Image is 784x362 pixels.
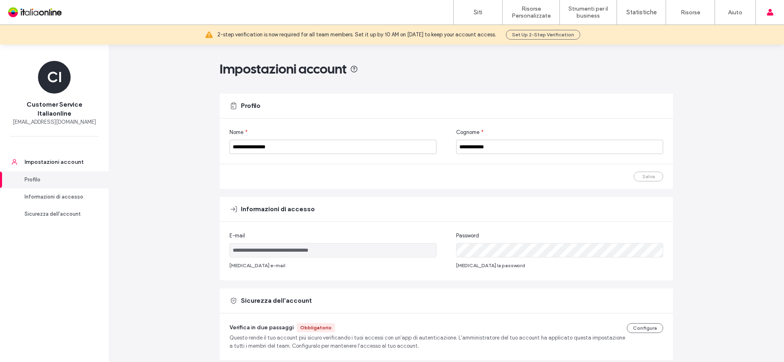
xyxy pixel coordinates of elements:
span: Informazioni di accesso [241,205,315,214]
label: Siti [474,9,482,16]
label: Strumenti per il business [560,5,617,19]
div: Sicurezza dell'account [24,210,91,218]
label: Risorse Personalizzate [503,5,559,19]
span: Questo rende il tuo account più sicuro verificando i tuoi accessi con un'app di autenticazione. L... [229,334,627,350]
div: CI [38,61,71,94]
button: [MEDICAL_DATA] e-mail [229,261,285,270]
span: Cognome [456,128,479,136]
span: Sicurezza dell'account [241,296,312,305]
div: Informazioni di accesso [24,193,91,201]
label: Risorse [681,9,700,16]
span: Profilo [241,101,261,110]
span: E-mail [229,232,245,240]
span: Aiuto [18,6,38,13]
button: Set Up 2-Step Verification [506,30,580,40]
input: E-mail [229,243,437,257]
input: Cognome [456,140,663,154]
input: Password [456,243,663,257]
span: Password [456,232,479,240]
label: Aiuto [728,9,742,16]
span: Nome [229,128,243,136]
label: Statistiche [626,9,657,16]
span: 2-step verification is now required for all team members. Set it up by 10 AM on [DATE] to keep yo... [217,31,496,39]
div: Profilo [24,176,91,184]
input: Nome [229,140,437,154]
button: Configura [627,323,663,333]
button: [MEDICAL_DATA] la password [456,261,525,270]
span: Impostazioni account [220,61,347,77]
div: Impostazioni account [24,158,91,166]
span: Verifica in due passaggi [229,324,294,331]
span: [EMAIL_ADDRESS][DOMAIN_NAME] [13,118,96,126]
div: Obbligatorio [300,324,332,331]
span: Customer Service Italiaonline [10,100,99,118]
